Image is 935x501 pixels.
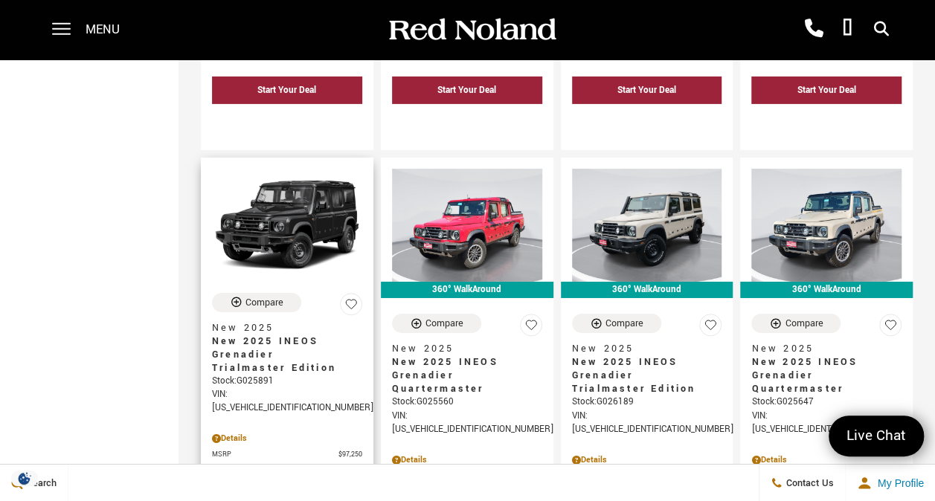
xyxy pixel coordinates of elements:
[572,395,722,409] div: Stock : G026189
[7,471,42,486] section: Click to Open Cookie Consent Modal
[212,169,362,281] img: 2025 INEOS Grenadier Trialmaster Edition
[872,476,924,488] span: My Profile
[212,449,362,460] a: MSRP $97,250
[245,296,283,309] div: Compare
[212,321,362,375] a: New 2025New 2025 INEOS Grenadier Trialmaster Edition
[751,169,902,281] img: 2025 INEOS Grenadier Quartermaster
[839,426,913,446] span: Live Chat
[783,476,834,489] span: Contact Us
[381,282,553,298] div: 360° WalkAround
[392,77,542,104] div: Start Your Deal
[212,321,351,334] span: New 2025
[572,342,722,395] a: New 2025New 2025 INEOS Grenadier Trialmaster Edition
[797,84,856,97] div: Start Your Deal
[212,77,362,104] div: Start Your Deal
[740,282,913,298] div: 360° WalkAround
[392,108,542,135] div: undefined - New 2025 INEOS Grenadier Trialmaster Edition With Navigation & 4WD
[572,342,711,355] span: New 2025
[751,355,890,395] span: New 2025 INEOS Grenadier Quartermaster
[572,77,722,104] div: Start Your Deal
[392,410,542,436] div: VIN: [US_VEHICLE_IDENTIFICATION_NUMBER]
[392,453,542,467] div: Pricing Details - New 2025 INEOS Grenadier Quartermaster With Navigation & 4WD
[520,314,542,343] button: Save Vehicle
[572,453,722,467] div: Pricing Details - New 2025 INEOS Grenadier Trialmaster Edition With Navigation & 4WD
[392,342,531,355] span: New 2025
[212,375,362,388] div: Stock : G025891
[392,342,542,395] a: New 2025New 2025 INEOS Grenadier Quartermaster
[340,293,362,322] button: Save Vehicle
[751,108,902,135] div: undefined - New 2025 INEOS Grenadier Wagon With Navigation & 4WD
[617,84,676,97] div: Start Your Deal
[572,314,661,333] button: Compare Vehicle
[751,342,890,355] span: New 2025
[572,355,711,395] span: New 2025 INEOS Grenadier Trialmaster Edition
[338,449,362,460] span: $97,250
[212,108,362,135] div: undefined - New 2025 INEOS Grenadier Fieldmaster Edition With Navigation & 4WD
[257,84,316,97] div: Start Your Deal
[879,314,902,343] button: Save Vehicle
[785,317,823,330] div: Compare
[572,169,722,281] img: 2025 INEOS Grenadier Trialmaster Edition
[212,293,301,312] button: Compare Vehicle
[751,453,902,467] div: Pricing Details - New 2025 INEOS Grenadier Quartermaster With Navigation & 4WD
[437,84,496,97] div: Start Your Deal
[212,334,351,375] span: New 2025 INEOS Grenadier Trialmaster Edition
[392,355,531,395] span: New 2025 INEOS Grenadier Quartermaster
[212,432,362,445] div: Pricing Details - New 2025 INEOS Grenadier Trialmaster Edition With Navigation & 4WD
[699,314,722,343] button: Save Vehicle
[605,317,643,330] div: Compare
[846,464,935,501] button: Open user profile menu
[751,314,841,333] button: Compare Vehicle
[212,388,362,415] div: VIN: [US_VEHICLE_IDENTIFICATION_NUMBER]
[751,77,902,104] div: Start Your Deal
[561,282,733,298] div: 360° WalkAround
[392,169,542,281] img: 2025 INEOS Grenadier Quartermaster
[572,108,722,135] div: undefined - New 2025 INEOS Grenadier Fieldmaster Edition With Navigation & 4WD
[392,395,542,409] div: Stock : G025560
[7,471,42,486] img: Opt-Out Icon
[751,395,902,409] div: Stock : G025647
[751,410,902,436] div: VIN: [US_VEHICLE_IDENTIFICATION_NUMBER]
[751,342,902,395] a: New 2025New 2025 INEOS Grenadier Quartermaster
[212,449,338,460] span: MSRP
[572,410,722,436] div: VIN: [US_VEHICLE_IDENTIFICATION_NUMBER]
[386,17,557,43] img: Red Noland Auto Group
[829,416,924,456] a: Live Chat
[392,314,481,333] button: Compare Vehicle
[425,317,463,330] div: Compare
